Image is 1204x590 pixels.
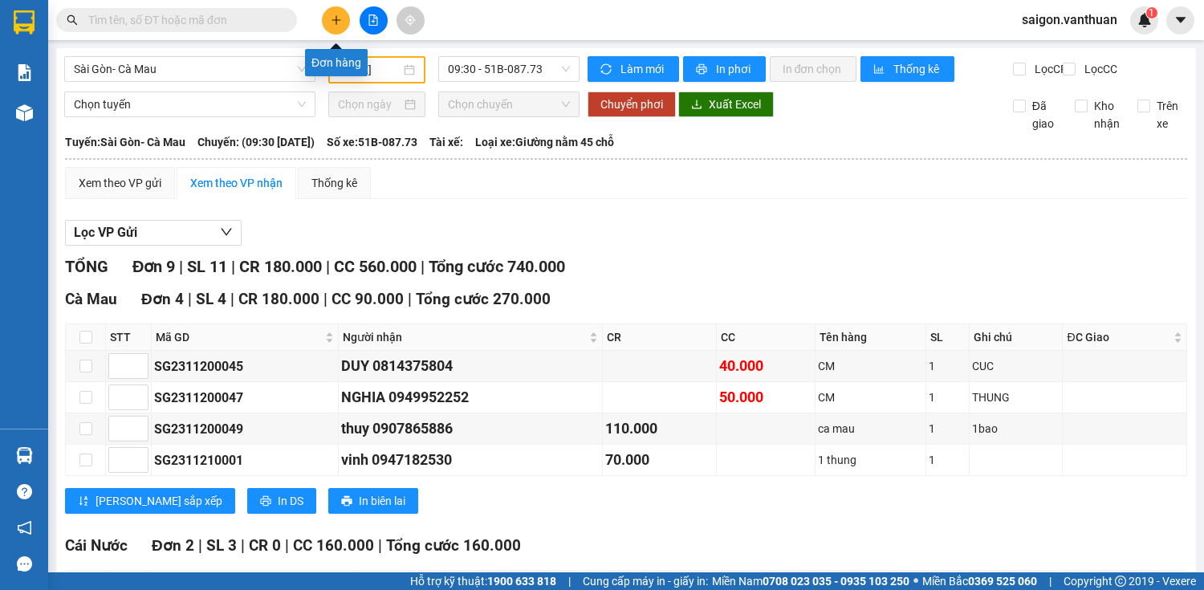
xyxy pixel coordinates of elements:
input: 21/11/2023 [339,61,401,79]
div: Thống kê [311,174,357,192]
button: printerIn DS [247,488,316,514]
img: warehouse-icon [16,447,33,464]
div: CM [818,357,923,375]
div: thuy 0907865886 [341,417,599,440]
span: search [67,14,78,26]
span: CC 90.000 [332,290,404,308]
th: Ghi chú [970,324,1064,351]
span: Số xe: 51B-087.73 [327,133,417,151]
div: THUNG [972,389,1060,406]
span: printer [260,495,271,508]
span: Lọc CR [1028,60,1070,78]
span: | [1049,572,1051,590]
strong: 0708 023 035 - 0935 103 250 [763,575,909,588]
div: Xem theo VP nhận [190,174,283,192]
span: down [220,226,233,238]
span: message [17,556,32,572]
span: CC 160.000 [293,536,374,555]
div: 1bao [972,420,1060,437]
span: CR 180.000 [238,290,319,308]
span: bar-chart [873,63,887,76]
span: | [230,290,234,308]
div: 40.000 [719,355,812,377]
img: icon-new-feature [1137,13,1152,27]
div: CUC [972,357,1060,375]
span: Đơn 2 [152,536,194,555]
button: bar-chartThống kê [860,56,954,82]
span: Cung cấp máy in - giấy in: [583,572,708,590]
span: | [179,257,183,276]
th: CR [603,324,717,351]
button: In đơn chọn [770,56,857,82]
span: copyright [1115,576,1126,587]
span: [PERSON_NAME] sắp xếp [96,492,222,510]
span: | [378,536,382,555]
button: caret-down [1166,6,1194,35]
span: ĐC Giao [1067,328,1170,346]
span: Miền Nam [712,572,909,590]
strong: 1900 633 818 [487,575,556,588]
div: 50.000 [719,386,812,409]
span: Tổng cước 740.000 [429,257,565,276]
td: SG2311200047 [152,382,339,413]
div: vinh 0947182530 [341,449,599,471]
div: 1 [929,389,966,406]
span: | [408,290,412,308]
div: SG2311200047 [154,388,336,408]
div: SG2311200049 [154,419,336,439]
span: plus [331,14,342,26]
span: | [568,572,571,590]
span: Tổng cước 160.000 [386,536,521,555]
span: | [285,536,289,555]
span: Tài xế: [429,133,463,151]
div: 1 thung [818,451,923,469]
span: | [421,257,425,276]
div: SG2311210001 [154,450,336,470]
span: file-add [368,14,379,26]
strong: 0369 525 060 [968,575,1037,588]
span: Thống kê [893,60,942,78]
span: download [691,99,702,112]
div: 1 [929,357,966,375]
span: Chọn tuyến [74,92,306,116]
th: CC [717,324,816,351]
span: Lọc VP Gửi [74,222,137,242]
button: sort-ascending[PERSON_NAME] sắp xếp [65,488,235,514]
div: ca mau [818,420,923,437]
span: sort-ascending [78,495,89,508]
span: Tổng cước 270.000 [416,290,551,308]
button: syncLàm mới [588,56,679,82]
span: In biên lai [359,492,405,510]
th: Tên hàng [816,324,926,351]
span: Miền Bắc [922,572,1037,590]
span: SL 4 [196,290,226,308]
span: Trên xe [1150,97,1188,132]
div: CM [818,389,923,406]
div: DUY 0814375804 [341,355,599,377]
span: Đơn 4 [141,290,184,308]
span: saigon.vanthuan [1009,10,1130,30]
span: Làm mới [620,60,666,78]
span: CR 0 [249,536,281,555]
span: notification [17,520,32,535]
span: sync [600,63,614,76]
span: Xuất Excel [709,96,761,113]
button: Chuyển phơi [588,92,676,117]
div: SG2311200045 [154,356,336,376]
button: file-add [360,6,388,35]
span: caret-down [1173,13,1188,27]
span: Sài Gòn- Cà Mau [74,57,306,81]
td: SG2311200049 [152,413,339,445]
span: Người nhận [343,328,585,346]
span: | [231,257,235,276]
span: 09:30 - 51B-087.73 [448,57,570,81]
span: SL 11 [187,257,227,276]
th: STT [106,324,152,351]
button: aim [397,6,425,35]
div: 1 [929,451,966,469]
span: 1 [1149,7,1154,18]
th: SL [926,324,969,351]
div: 70.000 [605,449,714,471]
span: In phơi [716,60,753,78]
td: SG2311200045 [152,351,339,382]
